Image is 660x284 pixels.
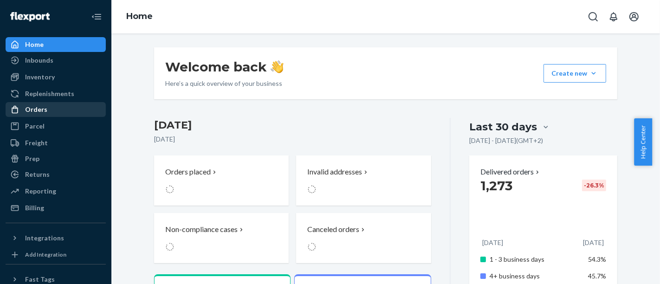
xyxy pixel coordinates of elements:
[25,203,44,213] div: Billing
[10,12,50,21] img: Flexport logo
[6,136,106,150] a: Freight
[25,251,66,258] div: Add Integration
[271,60,284,73] img: hand-wave emoji
[6,102,106,117] a: Orders
[6,184,106,199] a: Reporting
[126,11,153,21] a: Home
[490,255,581,264] p: 1 - 3 business days
[588,272,606,280] span: 45.7%
[307,224,359,235] p: Canceled orders
[87,7,106,26] button: Close Navigation
[582,180,606,191] div: -26.3 %
[296,213,431,263] button: Canceled orders
[544,64,606,83] button: Create new
[6,86,106,101] a: Replenishments
[25,233,64,243] div: Integrations
[25,122,45,131] div: Parcel
[6,231,106,245] button: Integrations
[6,53,106,68] a: Inbounds
[165,224,238,235] p: Non-compliance cases
[6,249,106,260] a: Add Integration
[25,170,50,179] div: Returns
[165,167,211,177] p: Orders placed
[154,155,289,206] button: Orders placed
[482,238,503,247] p: [DATE]
[165,79,284,88] p: Here’s a quick overview of your business
[307,167,362,177] p: Invalid addresses
[584,7,602,26] button: Open Search Box
[6,70,106,84] a: Inventory
[25,154,39,163] div: Prep
[625,7,643,26] button: Open account menu
[165,58,284,75] h1: Welcome back
[296,155,431,206] button: Invalid addresses
[6,37,106,52] a: Home
[634,118,652,166] button: Help Center
[25,56,53,65] div: Inbounds
[25,275,55,284] div: Fast Tags
[6,200,106,215] a: Billing
[25,40,44,49] div: Home
[469,136,543,145] p: [DATE] - [DATE] ( GMT+2 )
[583,238,604,247] p: [DATE]
[154,135,431,144] p: [DATE]
[604,7,623,26] button: Open notifications
[469,120,537,134] div: Last 30 days
[154,213,289,263] button: Non-compliance cases
[25,72,55,82] div: Inventory
[154,118,431,133] h3: [DATE]
[25,187,56,196] div: Reporting
[6,119,106,134] a: Parcel
[25,105,47,114] div: Orders
[25,89,74,98] div: Replenishments
[6,151,106,166] a: Prep
[480,167,541,177] button: Delivered orders
[480,178,512,194] span: 1,273
[25,138,48,148] div: Freight
[588,255,606,263] span: 54.3%
[490,271,581,281] p: 4+ business days
[119,3,160,30] ol: breadcrumbs
[6,167,106,182] a: Returns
